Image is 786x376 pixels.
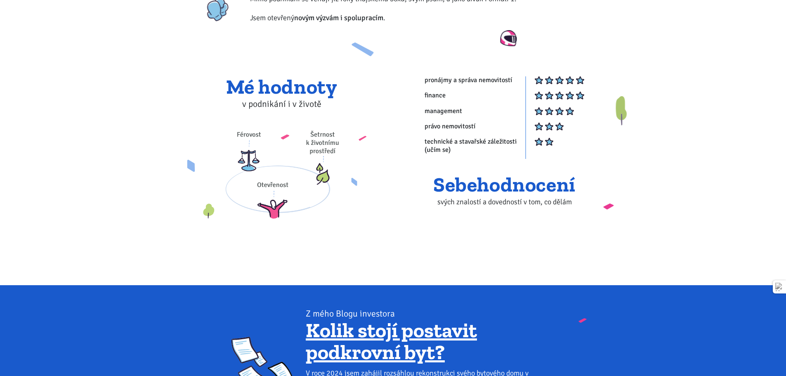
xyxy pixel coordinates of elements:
td: pronájmy a správa nemovitostí [424,76,525,91]
td: finance [424,91,525,106]
strong: novým výzvám i spolupracím [294,13,383,22]
td: management [424,107,525,122]
h2: Sebehodnocení [399,174,610,196]
h2: Mé hodnoty [176,76,387,98]
img: Férovost, otevřenost, šetrnost k životnímu prostředí [176,110,385,241]
p: Jsem otevřený . [250,12,536,24]
p: svých znalostí a dovedností v tom, co dělám [399,196,610,208]
div: Z mého Blogu investora [306,308,555,319]
td: právo nemovitostí [424,122,525,137]
a: Kolik stojí postavit podkrovní byt? [306,318,477,365]
td: technické a stavařské záležitosti (učím se) [424,137,525,163]
p: v podnikání i v životě [176,98,387,110]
